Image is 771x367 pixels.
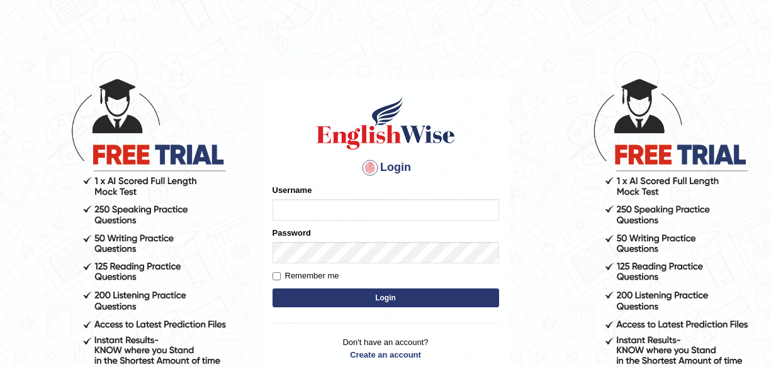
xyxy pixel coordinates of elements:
[314,95,458,151] img: Logo of English Wise sign in for intelligent practice with AI
[273,349,499,361] a: Create an account
[273,270,339,282] label: Remember me
[273,227,311,239] label: Password
[273,184,312,196] label: Username
[273,272,281,280] input: Remember me
[273,288,499,307] button: Login
[273,158,499,178] h4: Login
